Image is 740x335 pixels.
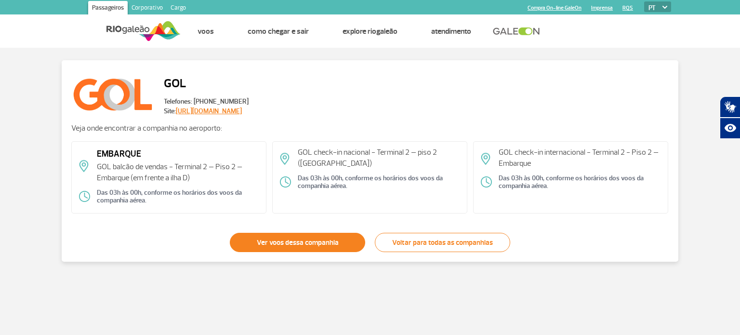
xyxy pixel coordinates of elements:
a: Passageiros [88,1,128,16]
div: Plugin de acessibilidade da Hand Talk. [720,96,740,139]
img: GOL [71,70,154,116]
a: Imprensa [591,5,613,11]
span: Site: [164,107,249,116]
a: Voos [198,27,214,36]
h2: GOL [164,70,249,97]
span: EMBARQUE [97,147,259,161]
button: Abrir tradutor de língua de sinais. [720,96,740,118]
span: Telefones: [PHONE_NUMBER] [164,97,249,107]
a: Atendimento [431,27,471,36]
p: Veja onde encontrar a companhia no aeroporto: [71,123,669,134]
a: Voltar para todas as companhias [375,233,510,252]
span: Das 03h às 00h, conforme os horários dos voos da companhia aérea. [499,177,661,187]
p: GOL check-in nacional - Terminal 2 – piso 2 ([GEOGRAPHIC_DATA]) [298,147,460,169]
a: [URL][DOMAIN_NAME] [176,107,242,115]
p: GOL balcão de vendas - Terminal 2 – Piso 2 – Embarque (em frente a ilha D) [97,161,259,183]
a: Ver voos dessa companhia [230,233,365,252]
a: Cargo [167,1,190,16]
span: Das 03h às 00h, conforme os horários dos voos da companhia aérea. [97,192,259,201]
span: Das 03h às 00h, conforme os horários dos voos da companhia aérea. [298,177,460,187]
a: Como chegar e sair [248,27,309,36]
a: Explore RIOgaleão [343,27,397,36]
p: GOL check-in internacional - Terminal 2 - Piso 2 – Embarque [499,147,661,169]
a: Compra On-line GaleOn [528,5,581,11]
button: Abrir recursos assistivos. [720,118,740,139]
a: Corporativo [128,1,167,16]
a: RQS [622,5,633,11]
